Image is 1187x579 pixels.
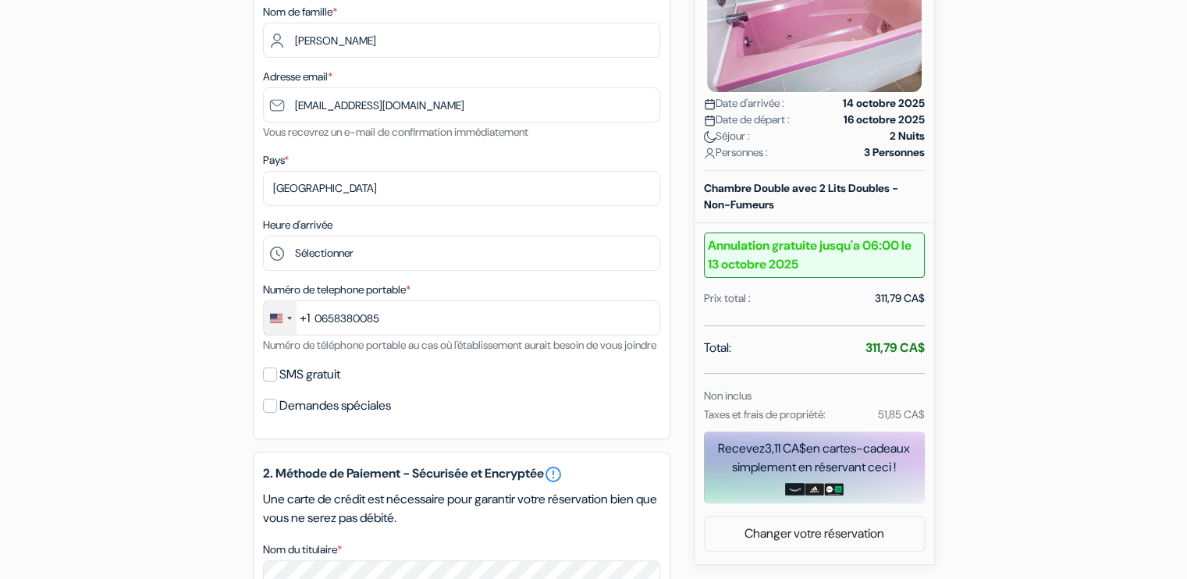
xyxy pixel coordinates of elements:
[300,309,310,328] div: +1
[844,112,925,128] strong: 16 octobre 2025
[263,69,332,85] label: Adresse email
[785,483,805,496] img: amazon-card-no-text.png
[704,233,925,278] b: Annulation gratuite jusqu'a 06:00 le 13 octobre 2025
[263,4,337,20] label: Nom de famille
[263,282,410,298] label: Numéro de telephone portable
[264,301,310,335] button: Change country, selected United States (+1)
[263,23,660,58] input: Entrer le nom de famille
[704,339,731,357] span: Total:
[263,542,342,558] label: Nom du titulaire
[704,147,716,159] img: user_icon.svg
[890,128,925,144] strong: 2 Nuits
[263,217,332,233] label: Heure d'arrivée
[279,395,391,417] label: Demandes spéciales
[765,440,806,456] span: 3,11 CA$
[865,339,925,356] strong: 311,79 CA$
[704,407,826,421] small: Taxes et frais de propriété:
[704,439,925,477] div: Recevez en cartes-cadeaux simplement en réservant ceci !
[263,87,660,123] input: Entrer adresse e-mail
[843,95,925,112] strong: 14 octobre 2025
[704,128,750,144] span: Séjour :
[704,131,716,143] img: moon.svg
[263,125,528,139] small: Vous recevrez un e-mail de confirmation immédiatement
[704,112,790,128] span: Date de départ :
[704,98,716,110] img: calendar.svg
[263,152,289,169] label: Pays
[704,181,898,211] b: Chambre Double avec 2 Lits Doubles - Non-Fumeurs
[544,465,563,484] a: error_outline
[704,95,784,112] span: Date d'arrivée :
[805,483,824,496] img: adidas-card.png
[824,483,844,496] img: uber-uber-eats-card.png
[263,465,660,484] h5: 2. Méthode de Paiement - Sécurisée et Encryptée
[875,290,925,307] div: 311,79 CA$
[704,290,751,307] div: Prix total :
[864,144,925,161] strong: 3 Personnes
[263,490,660,527] p: Une carte de crédit est nécessaire pour garantir votre réservation bien que vous ne serez pas déb...
[279,364,340,385] label: SMS gratuit
[263,300,660,336] input: 201-555-0123
[704,144,768,161] span: Personnes :
[704,389,752,403] small: Non inclus
[705,519,924,549] a: Changer votre réservation
[704,115,716,126] img: calendar.svg
[263,338,656,352] small: Numéro de téléphone portable au cas où l'établissement aurait besoin de vous joindre
[877,407,924,421] small: 51,85 CA$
